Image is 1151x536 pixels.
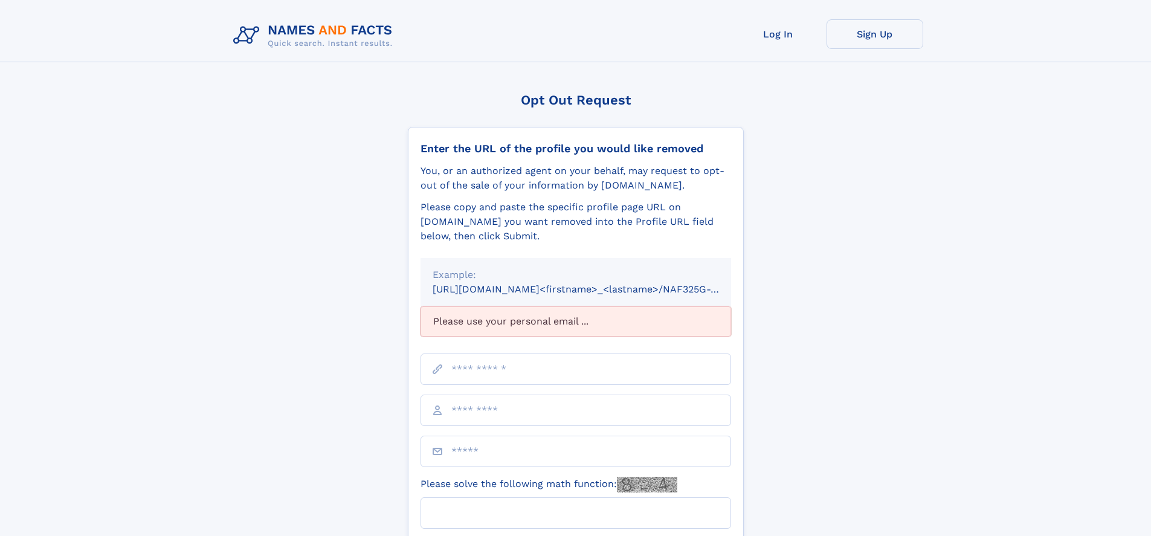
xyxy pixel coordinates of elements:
a: Log In [730,19,827,49]
small: [URL][DOMAIN_NAME]<firstname>_<lastname>/NAF325G-xxxxxxxx [433,283,754,295]
label: Please solve the following math function: [421,477,677,492]
div: Opt Out Request [408,92,744,108]
div: Example: [433,268,719,282]
div: Enter the URL of the profile you would like removed [421,142,731,155]
div: Please use your personal email ... [421,306,731,337]
div: Please copy and paste the specific profile page URL on [DOMAIN_NAME] you want removed into the Pr... [421,200,731,244]
a: Sign Up [827,19,923,49]
img: Logo Names and Facts [228,19,402,52]
div: You, or an authorized agent on your behalf, may request to opt-out of the sale of your informatio... [421,164,731,193]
